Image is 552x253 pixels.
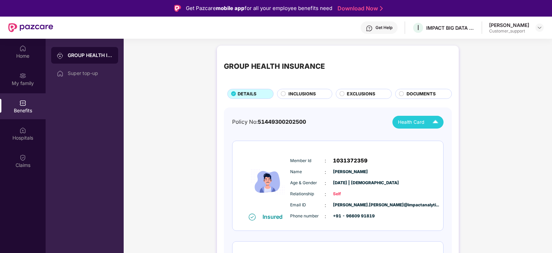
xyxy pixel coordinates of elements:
[537,25,542,30] img: svg+xml;base64,PHN2ZyBpZD0iRHJvcGRvd24tMzJ4MzIiIHhtbG5zPSJodHRwOi8vd3d3LnczLm9yZy8yMDAwL3N2ZyIgd2...
[489,28,529,34] div: Customer_support
[333,157,368,165] span: 1031372359
[224,61,325,72] div: GROUP HEALTH INSURANCE
[19,45,26,52] img: svg+xml;base64,PHN2ZyBpZD0iSG9tZSIgeG1sbnM9Imh0dHA6Ly93d3cudzMub3JnLzIwMDAvc3ZnIiB3aWR0aD0iMjAiIG...
[417,24,419,32] span: I
[249,214,256,221] img: svg+xml;base64,PHN2ZyB4bWxucz0iaHR0cDovL3d3dy53My5vcmcvMjAwMC9zdmciIHdpZHRoPSIxNiIgaGVpZ2h0PSIxNi...
[325,202,326,209] span: :
[57,52,64,59] img: svg+xml;base64,PHN2ZyB3aWR0aD0iMjAiIGhlaWdodD0iMjAiIHZpZXdCb3g9IjAgMCAyMCAyMCIgZmlsbD0ibm9uZSIgeG...
[429,116,441,128] img: Icuh8uwCUCF+XjCZyLQsAKiDCM9HiE6CMYmKQaPGkZKaA32CAAACiQcFBJY0IsAAAAASUVORK5CYII=
[263,213,287,220] div: Insured
[216,5,245,11] strong: mobile app
[333,202,368,208] span: [PERSON_NAME].[PERSON_NAME]@impactanalyti...
[325,213,326,220] span: :
[325,157,326,165] span: :
[288,91,316,97] span: INCLUSIONS
[68,52,113,59] div: GROUP HEALTH INSURANCE
[366,25,373,32] img: svg+xml;base64,PHN2ZyBpZD0iSGVscC0zMngzMiIgeG1sbnM9Imh0dHA6Ly93d3cudzMub3JnLzIwMDAvc3ZnIiB3aWR0aD...
[347,91,375,97] span: EXCLUSIONS
[392,116,444,129] button: Health Card
[290,169,325,175] span: Name
[333,191,368,197] span: Self
[290,191,325,197] span: Relationship
[19,154,26,161] img: svg+xml;base64,PHN2ZyBpZD0iQ2xhaW0iIHhtbG5zPSJodHRwOi8vd3d3LnczLm9yZy8yMDAwL3N2ZyIgd2lkdGg9IjIwIi...
[333,169,368,175] span: [PERSON_NAME]
[333,213,368,219] span: +91 - 96609 91819
[290,158,325,164] span: Member Id
[337,5,381,12] a: Download Now
[68,71,113,76] div: Super top-up
[407,91,436,97] span: DOCUMENTS
[57,70,64,77] img: svg+xml;base64,PHN2ZyBpZD0iSG9tZSIgeG1sbnM9Imh0dHA6Ly93d3cudzMub3JnLzIwMDAvc3ZnIiB3aWR0aD0iMjAiIG...
[232,118,306,126] div: Policy No:
[290,213,325,219] span: Phone number
[174,5,181,12] img: Logo
[325,179,326,187] span: :
[489,22,529,28] div: [PERSON_NAME]
[258,119,306,125] span: 51449300202500
[290,202,325,208] span: Email ID
[380,5,383,12] img: Stroke
[238,91,256,97] span: DETAILS
[398,119,424,126] span: Health Card
[375,25,392,30] div: Get Help
[19,100,26,106] img: svg+xml;base64,PHN2ZyBpZD0iQmVuZWZpdHMiIHhtbG5zPSJodHRwOi8vd3d3LnczLm9yZy8yMDAwL3N2ZyIgd2lkdGg9Ij...
[247,151,288,213] img: icon
[333,180,368,186] span: [DATE] | [DEMOGRAPHIC_DATA]
[290,180,325,186] span: Age & Gender
[426,25,475,31] div: IMPACT BIG DATA ANALYSIS PRIVATE LIMITED
[325,190,326,198] span: :
[19,72,26,79] img: svg+xml;base64,PHN2ZyB3aWR0aD0iMjAiIGhlaWdodD0iMjAiIHZpZXdCb3g9IjAgMCAyMCAyMCIgZmlsbD0ibm9uZSIgeG...
[325,168,326,176] span: :
[186,4,332,12] div: Get Pazcare for all your employee benefits need
[19,127,26,134] img: svg+xml;base64,PHN2ZyBpZD0iSG9zcGl0YWxzIiB4bWxucz0iaHR0cDovL3d3dy53My5vcmcvMjAwMC9zdmciIHdpZHRoPS...
[8,23,53,32] img: New Pazcare Logo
